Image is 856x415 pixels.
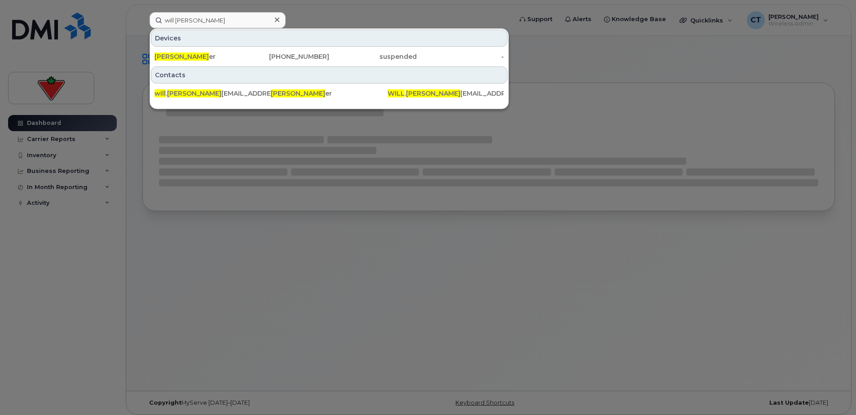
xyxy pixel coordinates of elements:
[154,89,271,98] div: . [EMAIL_ADDRESS][DOMAIN_NAME]
[154,53,209,61] span: [PERSON_NAME]
[406,89,460,97] span: [PERSON_NAME]
[271,89,325,97] span: [PERSON_NAME]
[167,89,221,97] span: [PERSON_NAME]
[242,52,330,61] div: [PHONE_NUMBER]
[151,49,507,65] a: [PERSON_NAME]er[PHONE_NUMBER]suspended-
[154,89,166,97] span: will
[271,89,387,98] div: er
[151,30,507,47] div: Devices
[388,89,504,98] div: . [EMAIL_ADDRESS][DOMAIN_NAME]
[388,89,405,97] span: WILL
[151,66,507,84] div: Contacts
[417,52,504,61] div: -
[329,52,417,61] div: suspended
[154,52,242,61] div: er
[151,85,507,102] a: will.[PERSON_NAME][EMAIL_ADDRESS][DOMAIN_NAME][PERSON_NAME]erWILL.[PERSON_NAME][EMAIL_ADDRESS][DO...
